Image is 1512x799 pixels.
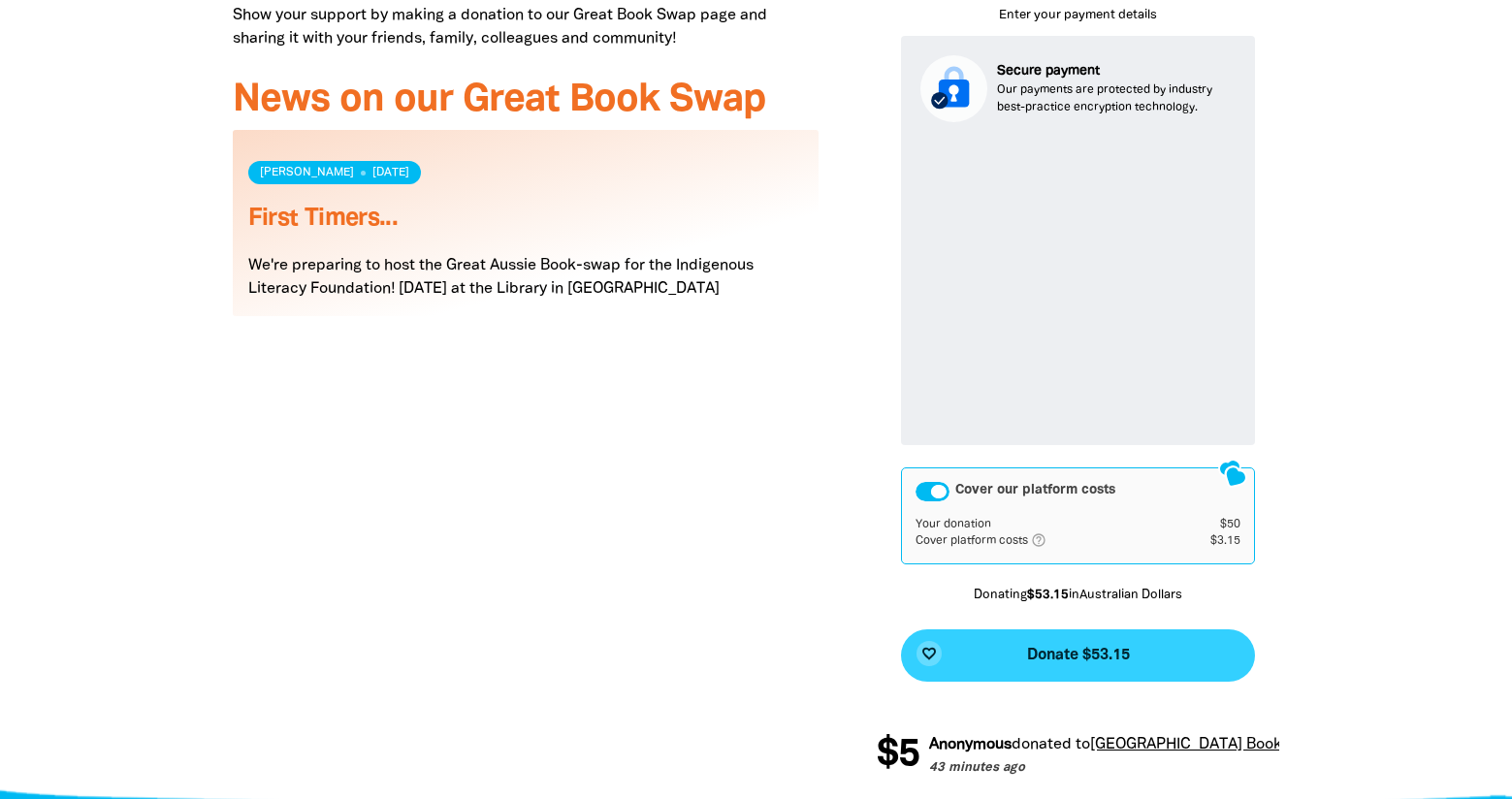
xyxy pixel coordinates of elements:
[248,208,399,230] a: First Timers...
[901,587,1255,606] p: Donating in Australian Dollars
[921,646,937,661] i: favorite_border
[901,7,1255,26] p: Enter your payment details
[877,736,919,775] span: $5
[1181,532,1241,550] td: $3.15
[1181,517,1241,532] td: $50
[1012,738,1090,751] span: donated to
[901,629,1255,682] button: favorite_borderDonate $53.15
[997,61,1236,81] p: Secure payment
[916,517,1180,532] td: Your donation
[877,724,1279,786] div: Donation stream
[916,482,949,501] button: Cover our platform costs
[1027,648,1130,663] span: Donate $53.15
[1027,590,1069,601] b: $53.15
[929,759,1326,779] p: 43 minutes ago
[997,81,1236,116] p: Our payments are protected by industry best-practice encryption technology.
[917,138,1239,431] iframe: Secure payment input frame
[929,738,1012,751] em: Anonymous
[1031,532,1062,548] i: help_outlined
[916,532,1180,550] td: Cover platform costs
[1090,738,1326,751] a: [GEOGRAPHIC_DATA] Book Swap
[233,80,820,122] h3: News on our Great Book Swap
[233,130,820,339] div: Paginated content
